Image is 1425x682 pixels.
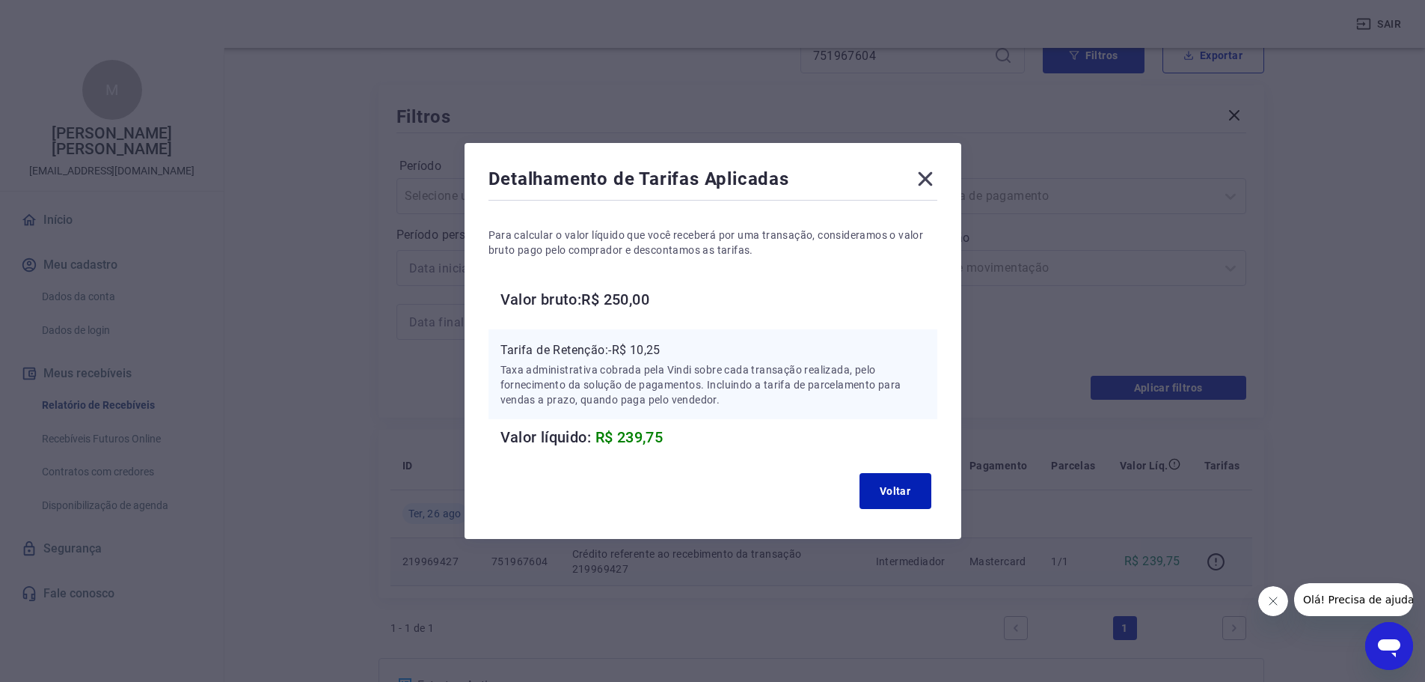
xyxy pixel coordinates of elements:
[500,341,925,359] p: Tarifa de Retenção: -R$ 10,25
[1294,583,1413,616] iframe: Mensagem da empresa
[9,10,126,22] span: Olá! Precisa de ajuda?
[1365,622,1413,670] iframe: Botão para abrir a janela de mensagens
[500,425,937,449] h6: Valor líquido:
[488,228,937,258] p: Para calcular o valor líquido que você receberá por uma transação, consideramos o valor bruto pag...
[500,287,937,311] h6: Valor bruto: R$ 250,00
[595,428,664,446] span: R$ 239,75
[500,362,925,407] p: Taxa administrativa cobrada pela Vindi sobre cada transação realizada, pelo fornecimento da soluç...
[488,167,937,197] div: Detalhamento de Tarifas Aplicadas
[1258,586,1288,616] iframe: Fechar mensagem
[859,473,931,509] button: Voltar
